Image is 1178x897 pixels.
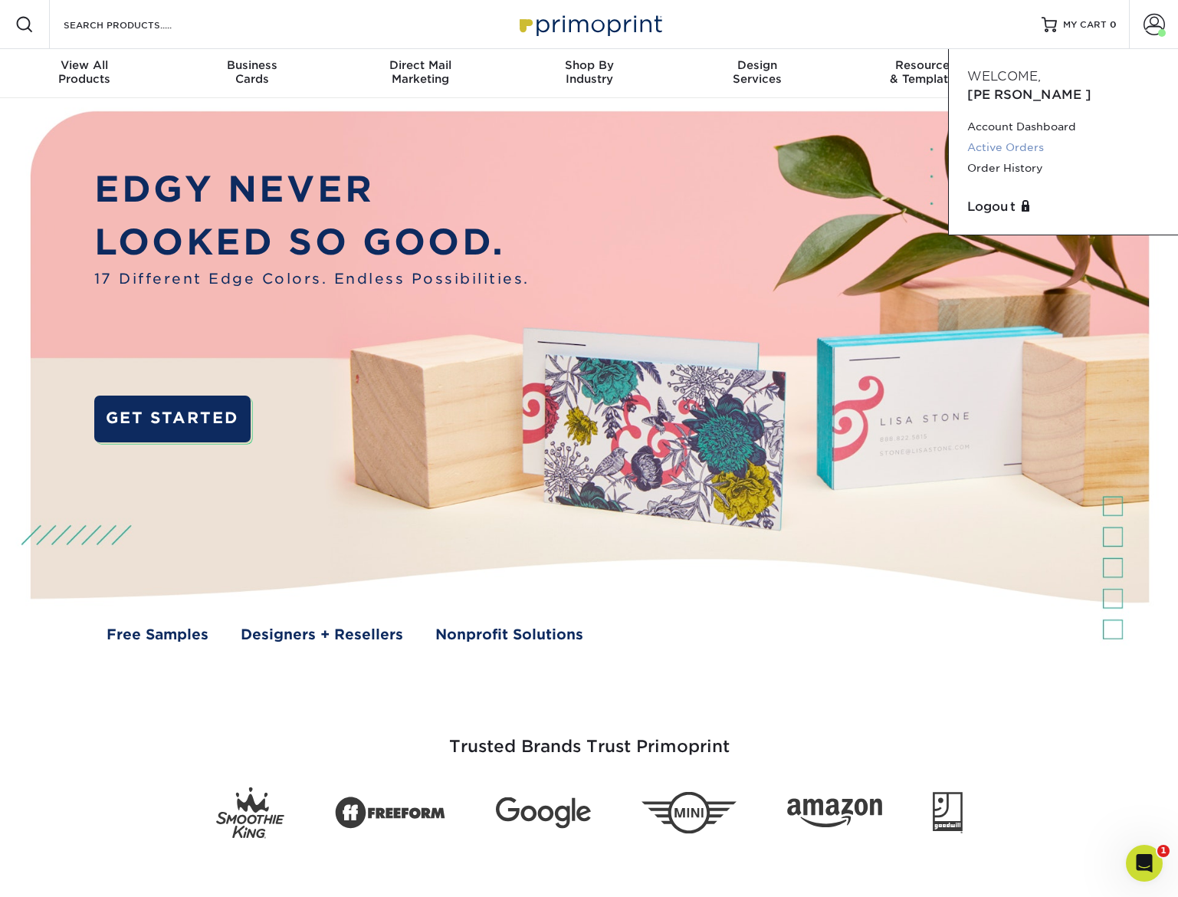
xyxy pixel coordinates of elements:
div: Services [673,58,842,86]
img: Freeform [335,789,445,838]
span: MY CART [1063,18,1107,31]
a: Active Orders [967,137,1160,158]
img: Goodwill [933,792,963,833]
span: [PERSON_NAME] [967,87,1091,102]
div: Cards [169,58,337,86]
a: Direct MailMarketing [336,49,505,98]
a: Designers + Resellers [241,624,403,646]
img: Primoprint [513,8,666,41]
span: Shop By [505,58,674,72]
span: Design [673,58,842,72]
img: Smoothie King [216,787,284,839]
span: 17 Different Edge Colors. Endless Possibilities. [94,268,530,290]
img: Mini [642,792,737,834]
span: Business [169,58,337,72]
a: BusinessCards [169,49,337,98]
iframe: Intercom live chat [1126,845,1163,882]
a: DesignServices [673,49,842,98]
span: 1 [1157,845,1170,857]
a: GET STARTED [94,396,251,442]
div: & Templates [842,58,1010,86]
span: Direct Mail [336,58,505,72]
a: Account Dashboard [967,117,1160,137]
p: EDGY NEVER [94,163,530,215]
a: Logout [967,198,1160,216]
a: Resources& Templates [842,49,1010,98]
input: SEARCH PRODUCTS..... [62,15,212,34]
iframe: Google Customer Reviews [4,850,130,892]
span: Resources [842,58,1010,72]
a: Shop ByIndustry [505,49,674,98]
a: Nonprofit Solutions [435,624,583,646]
div: Marketing [336,58,505,86]
span: 0 [1110,19,1117,30]
div: Industry [505,58,674,86]
a: Free Samples [107,624,208,646]
img: Amazon [787,799,882,828]
span: Welcome, [967,69,1041,84]
img: Google [496,797,591,829]
p: LOOKED SO GOOD. [94,215,530,268]
h3: Trusted Brands Trust Primoprint [141,700,1038,775]
a: Order History [967,158,1160,179]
